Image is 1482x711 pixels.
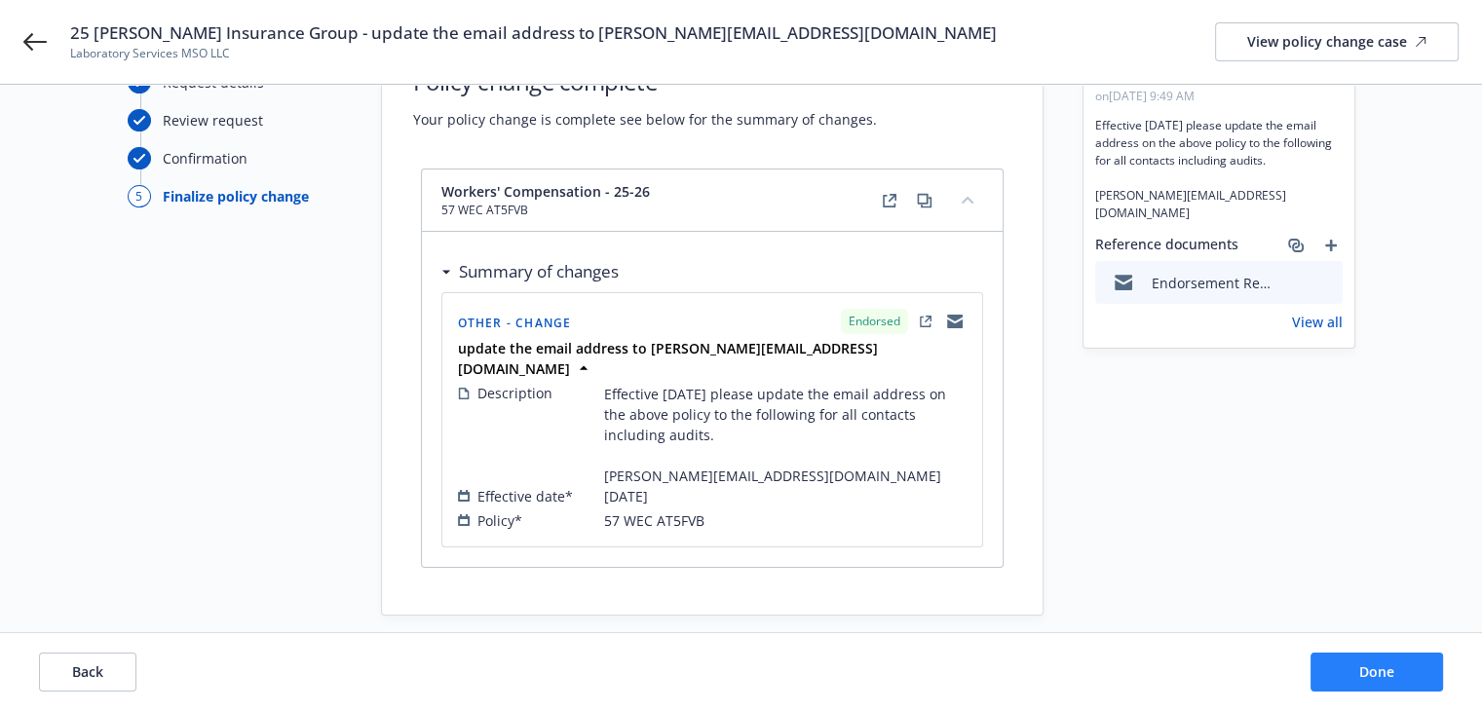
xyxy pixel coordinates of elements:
[459,259,619,284] h3: Summary of changes
[1359,662,1394,681] span: Done
[1319,234,1343,257] a: add
[458,315,572,331] span: Other - Change
[163,148,247,168] div: Confirmation
[413,109,877,130] span: Your policy change is complete see below for the summary of changes.
[1152,273,1278,293] div: Endorsement Request - Laboratory Services MSO LLC - 57 WEC AT5FVB
[163,186,309,206] div: Finalize policy change
[70,21,997,45] span: 25 [PERSON_NAME] Insurance Group - update the email address to [PERSON_NAME][EMAIL_ADDRESS][DOMAI...
[1215,22,1459,61] a: View policy change case
[1247,23,1426,60] div: View policy change case
[604,486,648,506] span: [DATE]
[128,185,151,207] div: 5
[441,202,650,219] span: 57 WEC AT5FVB
[1311,653,1443,692] button: Done
[39,653,136,692] button: Back
[477,486,573,506] span: Effective date*
[477,383,552,403] span: Description
[1095,234,1238,257] span: Reference documents
[70,45,997,62] span: Laboratory Services MSO LLC
[913,189,936,212] a: copy
[878,189,901,212] a: external
[477,510,522,531] span: Policy*
[1284,234,1308,257] a: associate
[914,310,937,333] a: external
[441,259,619,284] div: Summary of changes
[163,110,263,131] div: Review request
[1286,273,1302,293] button: download file
[849,313,900,330] span: Endorsed
[1095,70,1292,105] span: Updated by [PERSON_NAME] on [DATE] 9:49 AM
[604,510,704,531] span: 57 WEC AT5FVB
[1095,117,1343,222] span: Effective [DATE] please update the email address on the above policy to the following for all con...
[1292,312,1343,332] a: View all
[943,310,967,333] a: copyLogging
[422,169,1003,232] div: Workers' Compensation - 25-2657 WEC AT5FVBexternalcopycollapse content
[952,184,983,215] button: collapse content
[458,339,878,378] strong: update the email address to [PERSON_NAME][EMAIL_ADDRESS][DOMAIN_NAME]
[604,384,967,486] span: Effective [DATE] please update the email address on the above policy to the following for all con...
[1317,273,1335,293] button: preview file
[441,181,650,202] span: Workers' Compensation - 25-26
[72,662,103,681] span: Back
